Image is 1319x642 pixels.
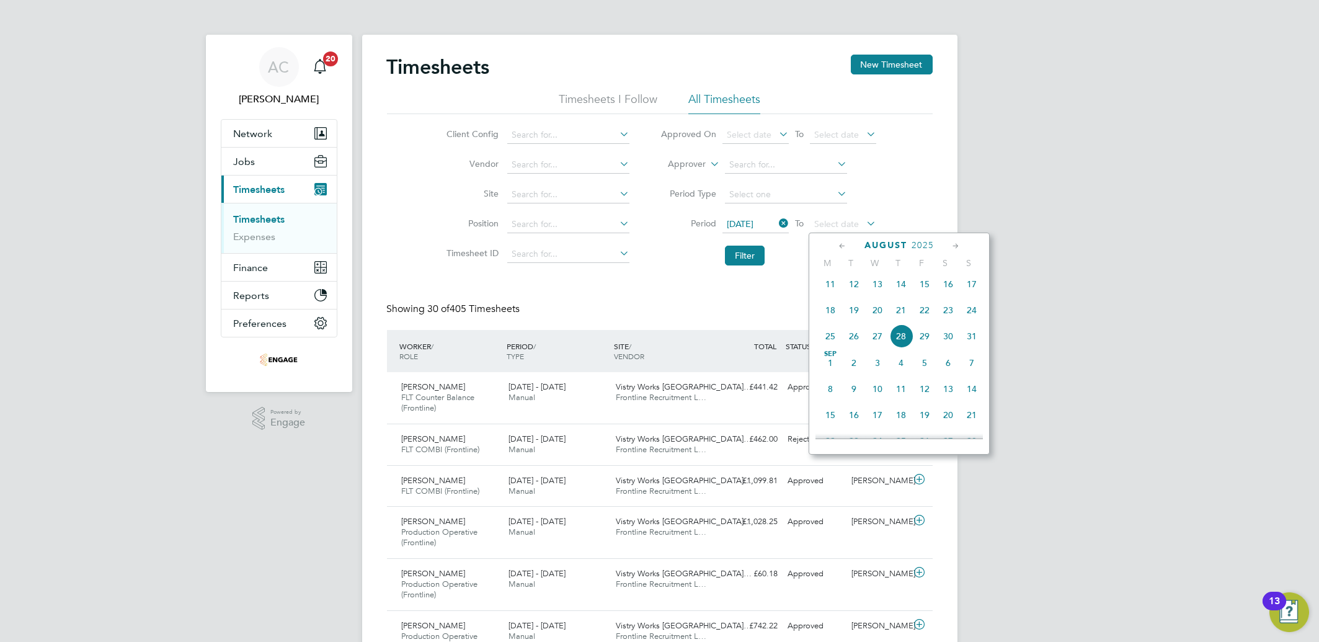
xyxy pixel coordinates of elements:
input: Select one [725,186,847,203]
span: Aliona Cozacenco [221,92,337,107]
span: [PERSON_NAME] [402,434,466,444]
input: Search for... [507,246,629,263]
span: [PERSON_NAME] [402,568,466,579]
div: Timesheets [221,203,337,253]
span: Frontline Recruitment L… [616,444,706,455]
a: Go to home page [221,350,337,370]
span: [DATE] - [DATE] [509,434,566,444]
span: Frontline Recruitment L… [616,486,706,496]
div: SITE [611,335,718,367]
span: Frontline Recruitment L… [616,392,706,403]
span: [PERSON_NAME] [402,381,466,392]
div: PERIOD [504,335,611,367]
a: Expenses [234,231,276,243]
div: [PERSON_NAME] [846,564,911,584]
span: 17 [866,403,889,427]
span: [PERSON_NAME] [402,475,466,486]
span: / [629,341,631,351]
span: To [791,215,807,231]
span: Select date [814,218,859,230]
span: [PERSON_NAME] [402,516,466,527]
span: S [933,257,957,269]
span: FLT Counter Balance (Frontline) [402,392,475,413]
span: 21 [889,298,913,322]
span: [DATE] [727,218,753,230]
span: 4 [889,351,913,375]
label: Period Type [660,188,716,199]
span: 18 [889,403,913,427]
label: Timesheet ID [443,247,499,259]
a: AC[PERSON_NAME] [221,47,337,107]
div: [PERSON_NAME] [846,616,911,636]
span: 15 [913,272,936,296]
span: 9 [842,377,866,401]
span: Manual [509,444,535,455]
span: Select date [727,129,771,140]
div: Showing [387,303,523,316]
div: [PERSON_NAME] [846,512,911,532]
span: 14 [960,377,984,401]
span: Manual [509,631,535,641]
span: 25 [819,324,842,348]
input: Search for... [725,156,847,174]
span: 14 [889,272,913,296]
span: 25 [889,429,913,453]
span: To [791,126,807,142]
span: F [910,257,933,269]
button: Filter [725,246,765,265]
span: August [864,240,907,251]
span: S [957,257,980,269]
span: Timesheets [234,184,285,195]
span: 30 [936,324,960,348]
input: Search for... [507,186,629,203]
span: TYPE [507,351,524,361]
span: 26 [913,429,936,453]
span: ROLE [400,351,419,361]
a: Powered byEngage [252,407,305,430]
h2: Timesheets [387,55,490,79]
span: Manual [509,392,535,403]
span: Vistry Works [GEOGRAPHIC_DATA]… [616,434,752,444]
label: Approved On [660,128,716,140]
span: 29 [913,324,936,348]
span: [PERSON_NAME] [402,620,466,631]
a: Timesheets [234,213,285,225]
span: Vistry Works [GEOGRAPHIC_DATA]… [616,620,752,631]
button: Network [221,120,337,147]
span: 2 [842,351,866,375]
div: Approved [783,616,847,636]
span: [DATE] - [DATE] [509,381,566,392]
div: Approved [783,512,847,532]
span: / [432,341,434,351]
div: 13 [1269,601,1280,617]
span: 2025 [912,240,934,251]
span: 11 [889,377,913,401]
span: 12 [842,272,866,296]
span: 21 [960,403,984,427]
span: 28 [960,429,984,453]
span: 22 [819,429,842,453]
span: Powered by [270,407,305,417]
span: 20 [323,51,338,66]
span: 16 [936,272,960,296]
span: Sep [819,351,842,357]
button: Timesheets [221,176,337,203]
div: £441.42 [718,377,783,398]
span: Vistry Works [GEOGRAPHIC_DATA]… [616,568,752,579]
span: 10 [866,377,889,401]
span: Finance [234,262,269,274]
label: Period [660,218,716,229]
input: Search for... [507,216,629,233]
span: [DATE] - [DATE] [509,620,566,631]
span: Reports [234,290,270,301]
div: £1,099.81 [718,471,783,491]
span: 27 [936,429,960,453]
label: Site [443,188,499,199]
span: 24 [866,429,889,453]
label: Position [443,218,499,229]
span: 27 [866,324,889,348]
img: frontlinerecruitment-logo-retina.png [260,350,297,370]
span: AC [269,59,290,75]
span: M [815,257,839,269]
span: 13 [866,272,889,296]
